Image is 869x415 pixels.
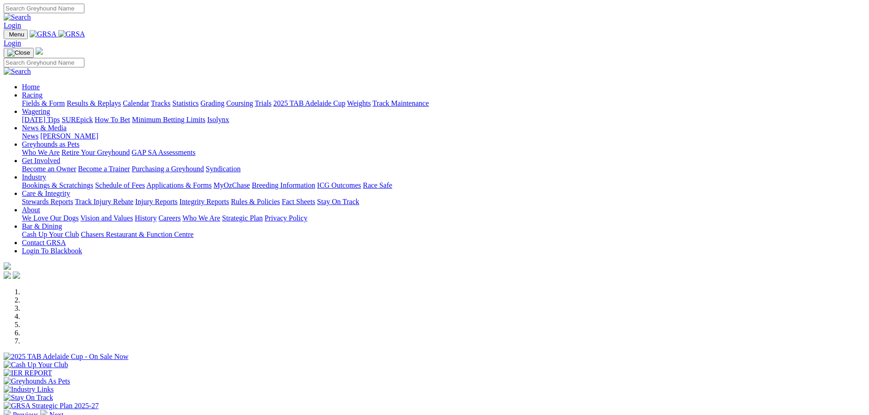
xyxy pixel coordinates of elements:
div: About [22,214,865,222]
button: Toggle navigation [4,30,28,39]
div: Wagering [22,116,865,124]
a: We Love Our Dogs [22,214,78,222]
img: twitter.svg [13,272,20,279]
img: Cash Up Your Club [4,361,68,369]
a: Fields & Form [22,99,65,107]
a: Bookings & Scratchings [22,181,93,189]
div: Racing [22,99,865,108]
a: Race Safe [363,181,392,189]
a: How To Bet [95,116,130,123]
img: 2025 TAB Adelaide Cup - On Sale Now [4,353,129,361]
a: Careers [158,214,181,222]
img: Search [4,67,31,76]
img: logo-grsa-white.png [4,262,11,270]
img: Industry Links [4,385,54,394]
a: [DATE] Tips [22,116,60,123]
a: Cash Up Your Club [22,231,79,238]
a: Grading [201,99,224,107]
a: Isolynx [207,116,229,123]
a: Calendar [123,99,149,107]
a: SUREpick [62,116,93,123]
img: GRSA [30,30,57,38]
a: Industry [22,173,46,181]
a: MyOzChase [213,181,250,189]
a: Track Maintenance [373,99,429,107]
input: Search [4,4,84,13]
img: GRSA Strategic Plan 2025-27 [4,402,99,410]
a: ICG Outcomes [317,181,361,189]
div: News & Media [22,132,865,140]
div: Care & Integrity [22,198,865,206]
a: Minimum Betting Limits [132,116,205,123]
img: facebook.svg [4,272,11,279]
a: Fact Sheets [282,198,315,205]
a: Trials [255,99,271,107]
a: Become an Owner [22,165,76,173]
a: Contact GRSA [22,239,66,246]
img: Stay On Track [4,394,53,402]
a: Integrity Reports [179,198,229,205]
a: Get Involved [22,157,60,164]
a: Stay On Track [317,198,359,205]
a: Become a Trainer [78,165,130,173]
a: Who We Are [182,214,220,222]
a: Racing [22,91,42,99]
a: 2025 TAB Adelaide Cup [273,99,345,107]
a: Strategic Plan [222,214,263,222]
a: Schedule of Fees [95,181,145,189]
a: Login [4,39,21,47]
a: Track Injury Rebate [75,198,133,205]
img: logo-grsa-white.png [36,47,43,55]
a: GAP SA Assessments [132,149,196,156]
a: Privacy Policy [265,214,307,222]
a: Breeding Information [252,181,315,189]
a: Chasers Restaurant & Function Centre [81,231,193,238]
a: Purchasing a Greyhound [132,165,204,173]
a: Coursing [226,99,253,107]
a: Care & Integrity [22,190,70,197]
a: Login To Blackbook [22,247,82,255]
img: GRSA [58,30,85,38]
img: Search [4,13,31,21]
a: Vision and Values [80,214,133,222]
div: Industry [22,181,865,190]
a: Syndication [206,165,240,173]
img: Greyhounds As Pets [4,377,70,385]
a: Results & Replays [67,99,121,107]
a: Greyhounds as Pets [22,140,79,148]
a: Applications & Forms [146,181,212,189]
a: Home [22,83,40,91]
a: Statistics [172,99,199,107]
a: Injury Reports [135,198,177,205]
a: Retire Your Greyhound [62,149,130,156]
span: Menu [9,31,24,38]
a: [PERSON_NAME] [40,132,98,140]
a: History [135,214,156,222]
input: Search [4,58,84,67]
a: Tracks [151,99,171,107]
div: Greyhounds as Pets [22,149,865,157]
img: Close [7,49,30,56]
a: Wagering [22,108,50,115]
a: Stewards Reports [22,198,73,205]
div: Bar & Dining [22,231,865,239]
a: Rules & Policies [231,198,280,205]
a: News [22,132,38,140]
a: Weights [347,99,371,107]
img: IER REPORT [4,369,52,377]
a: Login [4,21,21,29]
a: Who We Are [22,149,60,156]
button: Toggle navigation [4,48,34,58]
a: News & Media [22,124,67,132]
a: About [22,206,40,214]
a: Bar & Dining [22,222,62,230]
div: Get Involved [22,165,865,173]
